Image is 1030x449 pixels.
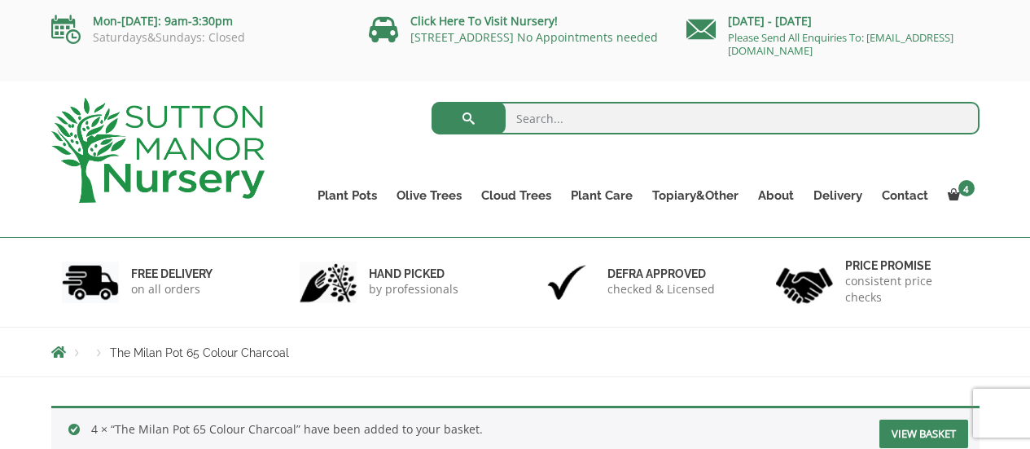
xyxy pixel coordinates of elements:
nav: Breadcrumbs [51,346,980,359]
img: 3.jpg [538,262,595,303]
p: consistent price checks [845,273,969,306]
span: 4 [958,180,975,196]
a: Topiary&Other [642,184,748,207]
span: The Milan Pot 65 Colour Charcoal [110,346,289,359]
h6: hand picked [369,266,458,281]
p: Mon-[DATE]: 9am-3:30pm [51,11,344,31]
img: 4.jpg [776,258,833,307]
p: Saturdays&Sundays: Closed [51,31,344,44]
a: Cloud Trees [471,184,561,207]
a: Delivery [804,184,872,207]
h6: FREE DELIVERY [131,266,213,281]
img: logo [51,98,265,203]
img: 1.jpg [62,262,119,303]
a: [STREET_ADDRESS] No Appointments needed [410,29,658,45]
p: by professionals [369,281,458,297]
a: 4 [938,184,980,207]
a: Olive Trees [387,184,471,207]
a: Plant Care [561,184,642,207]
a: Please Send All Enquiries To: [EMAIL_ADDRESS][DOMAIN_NAME] [728,30,953,58]
img: 2.jpg [300,262,357,303]
a: Plant Pots [308,184,387,207]
h6: Price promise [845,258,969,273]
a: Contact [872,184,938,207]
a: View basket [879,420,968,448]
input: Search... [432,102,980,134]
a: Click Here To Visit Nursery! [410,13,558,29]
h6: Defra approved [607,266,715,281]
p: [DATE] - [DATE] [686,11,980,31]
p: checked & Licensed [607,281,715,297]
a: About [748,184,804,207]
p: on all orders [131,281,213,297]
